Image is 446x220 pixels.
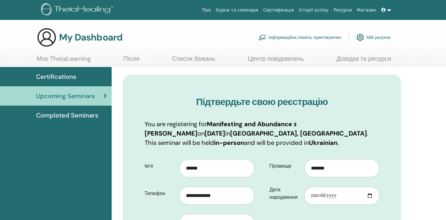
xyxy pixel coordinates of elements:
h3: Підтвердьте свою реєстрацію [145,96,380,108]
b: Manifesting and Abundance з [PERSON_NAME] [145,120,297,137]
a: Після [123,55,139,67]
a: Мій рахунок [356,31,391,44]
a: Курси та семінари [213,4,261,16]
a: Ресурси [331,4,355,16]
h3: My Dashboard [59,32,123,43]
label: Телефон [140,188,180,199]
a: Список бажань [172,55,216,67]
label: Дата народження [265,184,304,203]
a: Центр повідомлень [248,55,304,67]
img: logo.png [41,3,115,17]
a: Інформаційна панель практикуючих [258,31,341,44]
a: Історії успіху [296,4,331,16]
img: chalkboard-teacher.svg [258,35,266,40]
b: Ukrainian [309,139,337,147]
span: Completed Seminars [36,111,98,120]
p: You are registering for on in . This seminar will be held and will be provided in . [145,119,380,147]
a: Моє ThetaLearning [37,55,91,67]
a: Довідка та ресурси [337,55,391,67]
span: Upcoming Seminars [36,91,95,101]
b: [GEOGRAPHIC_DATA], [GEOGRAPHIC_DATA] [230,129,367,137]
a: Магазин [354,4,379,16]
b: [DATE] [205,129,225,137]
a: Про [200,4,213,16]
span: Certifications [36,72,76,81]
img: generic-user-icon.jpg [37,27,57,47]
label: Ім'я [140,160,180,172]
label: Прізвище [265,160,304,172]
img: cog.svg [356,32,364,43]
b: in-person [214,139,244,147]
a: Сертифікація [261,4,296,16]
